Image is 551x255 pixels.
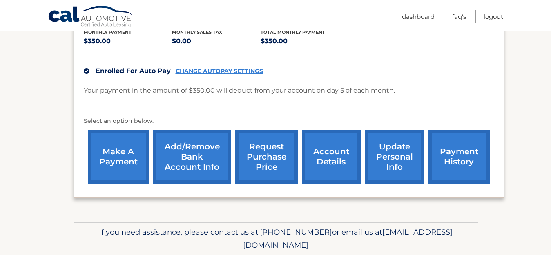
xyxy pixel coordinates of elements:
[365,130,424,184] a: update personal info
[452,10,466,23] a: FAQ's
[176,68,263,75] a: CHANGE AUTOPAY SETTINGS
[96,67,171,75] span: Enrolled For Auto Pay
[84,116,494,126] p: Select an option below:
[84,68,89,74] img: check.svg
[84,85,395,96] p: Your payment in the amount of $350.00 will deduct from your account on day 5 of each month.
[260,227,332,237] span: [PHONE_NUMBER]
[235,130,298,184] a: request purchase price
[172,35,261,47] p: $0.00
[88,130,149,184] a: make a payment
[261,35,349,47] p: $350.00
[172,29,222,35] span: Monthly sales Tax
[84,35,172,47] p: $350.00
[261,29,325,35] span: Total Monthly Payment
[402,10,435,23] a: Dashboard
[48,5,134,29] a: Cal Automotive
[428,130,490,184] a: payment history
[79,226,473,252] p: If you need assistance, please contact us at: or email us at
[84,29,132,35] span: Monthly Payment
[484,10,503,23] a: Logout
[153,130,231,184] a: Add/Remove bank account info
[302,130,361,184] a: account details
